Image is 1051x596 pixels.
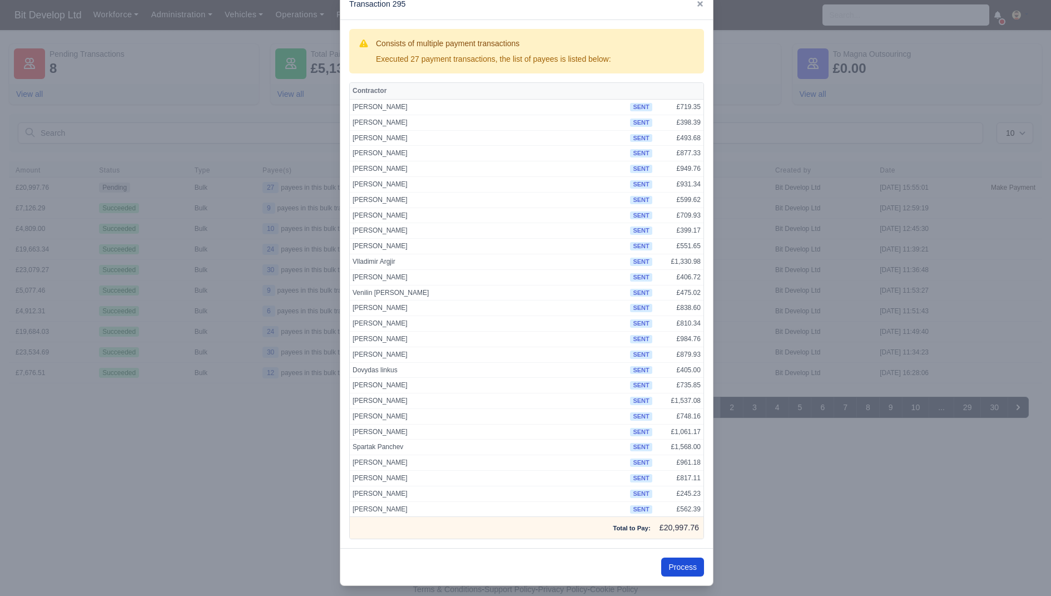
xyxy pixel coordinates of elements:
td: [PERSON_NAME] [350,347,627,362]
span: sent [630,412,652,421]
span: sent [630,381,652,390]
td: £245.23 [655,486,703,501]
td: £599.62 [655,192,703,208]
span: sent [630,335,652,343]
td: [PERSON_NAME] [350,316,627,332]
button: Process [661,558,704,577]
td: £1,568.00 [655,440,703,455]
td: [PERSON_NAME] [350,99,627,115]
td: £838.60 [655,301,703,316]
td: £398.39 [655,115,703,130]
td: [PERSON_NAME] [350,408,627,424]
td: £810.34 [655,316,703,332]
td: [PERSON_NAME] [350,192,627,208]
td: [PERSON_NAME] [350,455,627,471]
span: sent [630,103,652,111]
iframe: Chat Widget [995,543,1051,596]
span: sent [630,304,652,312]
span: sent [630,366,652,375]
span: sent [630,134,652,142]
td: £399.17 [655,223,703,239]
td: [PERSON_NAME] [350,424,627,440]
td: Dovydas linkus [350,362,627,378]
td: Venilin [PERSON_NAME] [350,285,627,301]
span: sent [630,319,652,328]
td: [PERSON_NAME] [350,223,627,239]
span: sent [630,242,652,250]
td: [PERSON_NAME] [350,208,627,223]
span: sent [630,397,652,405]
td: £949.76 [655,161,703,177]
td: £1,330.98 [655,254,703,269]
span: sent [630,428,652,436]
span: sent [630,258,652,266]
span: sent [630,289,652,297]
td: £877.33 [655,146,703,161]
td: £20,997.76 [655,517,703,539]
td: £551.65 [655,239,703,254]
span: sent [630,211,652,220]
td: [PERSON_NAME] [350,301,627,316]
span: sent [630,149,652,157]
td: [PERSON_NAME] [350,378,627,393]
td: [PERSON_NAME] [350,115,627,130]
span: sent [630,459,652,467]
span: sent [630,443,652,451]
td: [PERSON_NAME] [350,161,627,177]
strong: Total to Pay: [613,525,650,531]
td: [PERSON_NAME] [350,239,627,254]
td: [PERSON_NAME] [350,176,627,192]
td: £817.11 [655,471,703,486]
span: sent [630,351,652,359]
td: [PERSON_NAME] [350,486,627,501]
span: sent [630,180,652,189]
td: £475.02 [655,285,703,301]
td: £405.00 [655,362,703,378]
td: £709.93 [655,208,703,223]
div: Executed 27 payment transactions, the list of payees is listed below: [376,53,611,65]
td: £879.93 [655,347,703,362]
td: Spartak Panchev [350,440,627,455]
td: £1,537.08 [655,393,703,409]
td: £735.85 [655,378,703,393]
td: £931.34 [655,176,703,192]
span: sent [630,196,652,204]
span: sent [630,505,652,514]
td: [PERSON_NAME] [350,393,627,409]
td: [PERSON_NAME] [350,331,627,347]
span: sent [630,474,652,482]
td: £493.68 [655,130,703,146]
td: [PERSON_NAME] [350,501,627,517]
td: £562.39 [655,501,703,517]
td: [PERSON_NAME] [350,130,627,146]
span: sent [630,273,652,282]
td: [PERSON_NAME] [350,146,627,161]
span: sent [630,165,652,173]
td: £1,061.17 [655,424,703,440]
td: £748.16 [655,408,703,424]
td: £406.72 [655,269,703,285]
h3: Consists of multiple payment transactions [376,38,611,49]
td: [PERSON_NAME] [350,269,627,285]
span: sent [630,226,652,235]
span: sent [630,490,652,498]
td: £961.18 [655,455,703,471]
span: sent [630,119,652,127]
td: Vlladimir Argjir [350,254,627,269]
td: £719.35 [655,99,703,115]
td: [PERSON_NAME] [350,471,627,486]
td: £984.76 [655,331,703,347]
th: Contractor [350,83,627,100]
